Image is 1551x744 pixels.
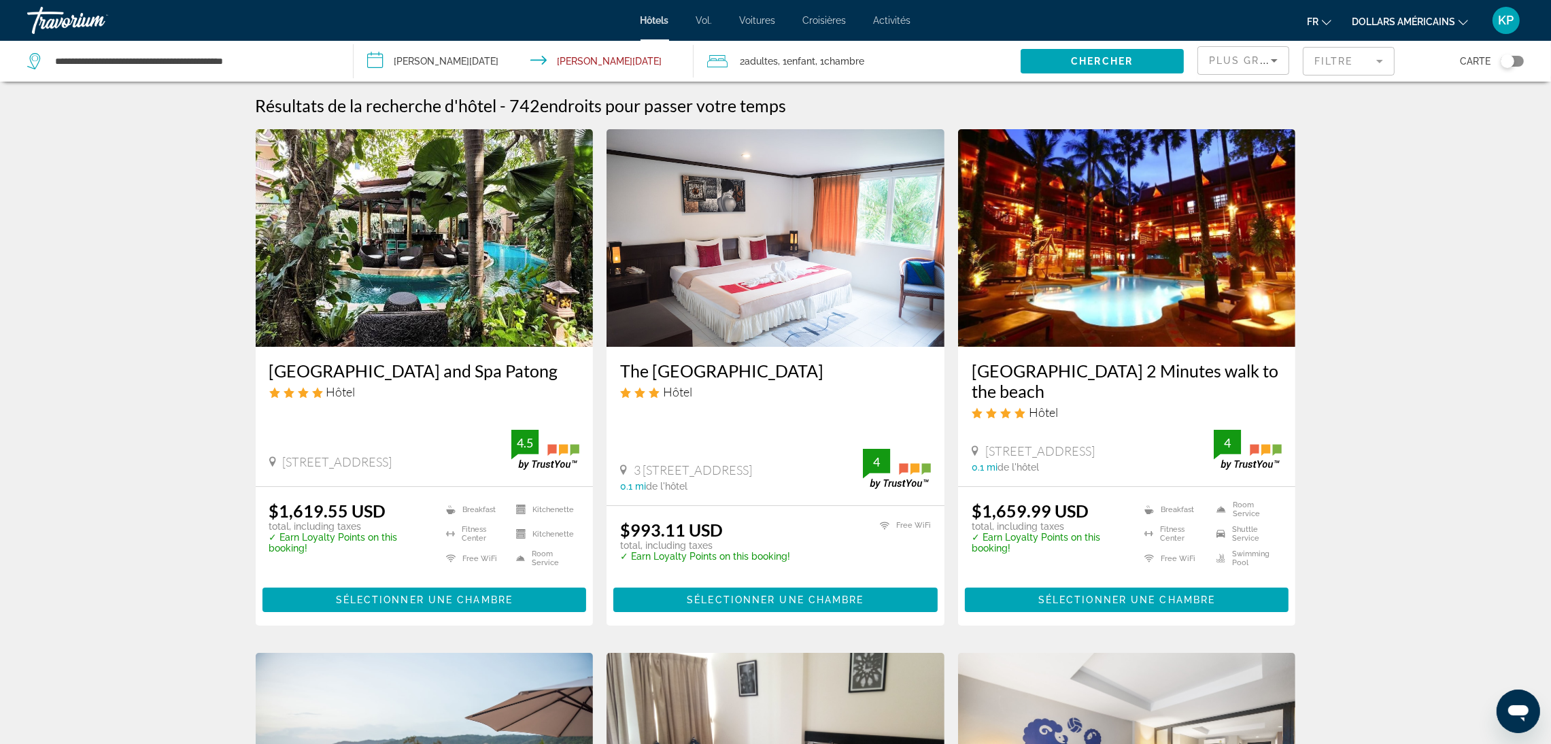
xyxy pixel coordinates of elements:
[641,15,669,26] a: Hôtels
[985,443,1095,458] span: [STREET_ADDRESS]
[509,525,579,543] li: Kitchenette
[824,56,864,67] span: Chambre
[778,52,815,71] span: , 1
[607,129,944,347] img: Hotel image
[972,501,1089,521] ins: $1,659.99 USD
[510,95,787,116] h2: 742
[634,462,752,477] span: 3 [STREET_ADDRESS]
[965,591,1289,606] a: Sélectionner une chambre
[787,56,815,67] span: Enfant
[663,384,692,399] span: Hôtel
[873,520,931,531] li: Free WiFi
[972,360,1282,401] a: [GEOGRAPHIC_DATA] 2 Minutes walk to the beach
[439,525,509,543] li: Fitness Center
[1488,6,1524,35] button: Menu utilisateur
[1499,13,1514,27] font: KP
[262,591,587,606] a: Sélectionner une chambre
[687,594,864,605] span: Sélectionner une chambre
[1352,12,1468,31] button: Changer de devise
[620,481,646,492] span: 0.1 mi
[27,3,163,38] a: Travorium
[646,481,687,492] span: de l'hôtel
[1210,525,1282,543] li: Shuttle Service
[998,462,1039,473] span: de l'hôtel
[511,435,539,451] div: 4.5
[269,360,580,381] a: [GEOGRAPHIC_DATA] and Spa Patong
[336,594,513,605] span: Sélectionner une chambre
[1210,549,1282,567] li: Swimming Pool
[1021,49,1184,73] button: Chercher
[1029,405,1058,420] span: Hôtel
[1138,549,1210,567] li: Free WiFi
[283,454,392,469] span: [STREET_ADDRESS]
[1138,501,1210,518] li: Breakfast
[1214,430,1282,470] img: trustyou-badge.svg
[256,129,594,347] img: Hotel image
[972,462,998,473] span: 0.1 mi
[439,501,509,518] li: Breakfast
[1460,52,1490,71] span: Carte
[354,41,694,82] button: Check-in date: Jan 14, 2026 Check-out date: Jan 21, 2026
[863,454,890,470] div: 4
[958,129,1296,347] img: Hotel image
[1307,12,1331,31] button: Changer de langue
[509,501,579,518] li: Kitchenette
[269,384,580,399] div: 4 star Hotel
[620,384,931,399] div: 3 star Hotel
[863,449,931,489] img: trustyou-badge.svg
[694,41,1020,82] button: Travelers: 2 adults, 1 child
[620,360,931,381] a: The [GEOGRAPHIC_DATA]
[620,551,790,562] p: ✓ Earn Loyalty Points on this booking!
[269,501,386,521] ins: $1,619.55 USD
[803,15,847,26] a: Croisières
[1209,52,1278,69] mat-select: Sort by
[1210,501,1282,518] li: Room Service
[696,15,713,26] a: Vol.
[1352,16,1455,27] font: dollars américains
[511,430,579,470] img: trustyou-badge.svg
[874,15,911,26] a: Activités
[256,95,497,116] h1: Résultats de la recherche d'hôtel
[1490,55,1524,67] button: Toggle map
[972,532,1127,554] p: ✓ Earn Loyalty Points on this booking!
[500,95,507,116] span: -
[1497,690,1540,733] iframe: Bouton de lancement de la fenêtre de messagerie
[269,521,430,532] p: total, including taxes
[745,56,778,67] span: Adultes
[509,549,579,567] li: Room Service
[740,15,776,26] a: Voitures
[1038,594,1215,605] span: Sélectionner une chambre
[620,540,790,551] p: total, including taxes
[1209,55,1371,66] span: Plus grandes économies
[326,384,356,399] span: Hôtel
[541,95,787,116] span: endroits pour passer votre temps
[1214,435,1241,451] div: 4
[972,521,1127,532] p: total, including taxes
[1138,525,1210,543] li: Fitness Center
[613,588,938,612] button: Sélectionner une chambre
[815,52,864,71] span: , 1
[965,588,1289,612] button: Sélectionner une chambre
[269,532,430,554] p: ✓ Earn Loyalty Points on this booking!
[620,520,723,540] ins: $993.11 USD
[740,52,778,71] span: 2
[439,549,509,567] li: Free WiFi
[1307,16,1318,27] font: fr
[613,591,938,606] a: Sélectionner une chambre
[1303,46,1395,76] button: Filter
[262,588,587,612] button: Sélectionner une chambre
[972,405,1282,420] div: 4 star Hotel
[1071,56,1133,67] span: Chercher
